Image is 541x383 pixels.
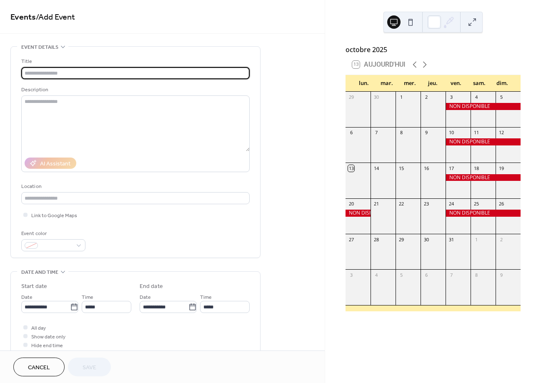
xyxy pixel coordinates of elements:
div: 27 [348,236,354,243]
div: 7 [448,272,454,278]
div: dim. [491,75,514,92]
div: 30 [373,94,379,100]
div: NON DISPONIBLE [346,210,371,217]
div: NON DISPONIBLE [446,138,521,145]
span: / Add Event [36,9,75,25]
div: End date [140,282,163,291]
div: sam. [468,75,491,92]
div: mer. [398,75,421,92]
div: 13 [348,165,354,171]
div: 6 [348,130,354,136]
div: 5 [398,272,404,278]
div: 4 [373,272,379,278]
div: 12 [498,130,504,136]
div: 4 [473,94,479,100]
div: 6 [423,272,429,278]
div: 3 [348,272,354,278]
span: Date [21,293,33,302]
div: 23 [423,201,429,207]
div: 8 [398,130,404,136]
div: 5 [498,94,504,100]
div: Description [21,85,248,94]
span: Hide end time [31,341,63,350]
div: Location [21,182,248,191]
div: 15 [398,165,404,171]
div: Start date [21,282,47,291]
div: 26 [498,201,504,207]
div: NON DISPONIBLE [446,103,521,110]
a: Events [10,9,36,25]
div: 1 [398,94,404,100]
div: 28 [373,236,379,243]
div: 2 [423,94,429,100]
div: 21 [373,201,379,207]
div: jeu. [421,75,444,92]
div: 24 [448,201,454,207]
span: All day [31,324,46,333]
div: ven. [445,75,468,92]
div: 9 [498,272,504,278]
div: 9 [423,130,429,136]
div: 25 [473,201,479,207]
div: NON DISPONIBLE [446,210,521,217]
span: Event details [21,43,58,52]
div: 31 [448,236,454,243]
div: 29 [398,236,404,243]
span: Date and time [21,268,58,277]
div: 29 [348,94,354,100]
span: Time [200,293,212,302]
div: 8 [473,272,479,278]
div: 10 [448,130,454,136]
div: 30 [423,236,429,243]
div: 19 [498,165,504,171]
div: 7 [373,130,379,136]
div: 18 [473,165,479,171]
div: 17 [448,165,454,171]
div: 22 [398,201,404,207]
button: Cancel [13,358,65,376]
span: Link to Google Maps [31,211,77,220]
div: NON DISPONIBLE [446,174,521,181]
div: 16 [423,165,429,171]
span: Cancel [28,363,50,372]
div: Event color [21,229,84,238]
div: octobre 2025 [346,45,521,55]
div: 2 [498,236,504,243]
span: Show date only [31,333,65,341]
div: mar. [375,75,398,92]
span: Date [140,293,151,302]
div: 14 [373,165,379,171]
div: 3 [448,94,454,100]
span: Time [82,293,93,302]
div: 1 [473,236,479,243]
div: lun. [352,75,375,92]
div: 11 [473,130,479,136]
div: Title [21,57,248,66]
div: 20 [348,201,354,207]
